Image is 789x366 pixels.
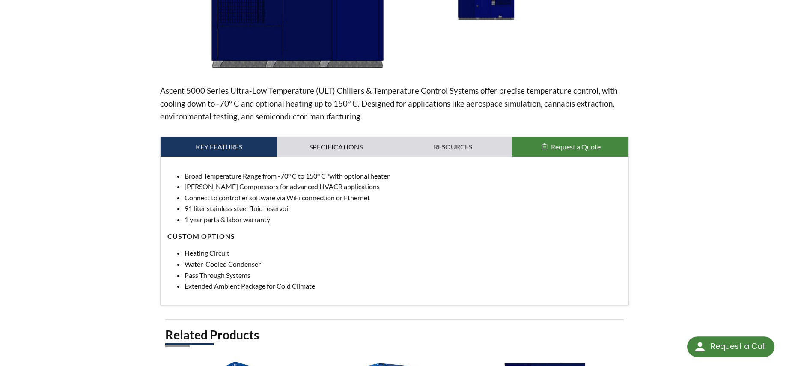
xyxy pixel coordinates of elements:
[395,137,512,157] a: Resources
[185,170,622,182] li: Broad Temperature Range from -70° C to 150° C *with optional heater
[693,340,707,354] img: round button
[167,232,622,241] h4: Custom Options
[161,137,277,157] a: Key Features
[185,280,622,292] li: Extended Ambient Package for Cold Climate
[687,336,774,357] div: Request a Call
[185,181,622,192] li: [PERSON_NAME] Compressors for advanced HVACR applications
[185,203,622,214] li: 91 liter stainless steel fluid reservoir
[711,336,766,356] div: Request a Call
[185,270,622,281] li: Pass Through Systems
[165,327,624,343] h2: Related Products
[185,214,622,225] li: 1 year parts & labor warranty
[185,259,622,270] li: Water-Cooled Condenser
[185,247,622,259] li: Heating Circuit
[551,143,601,151] span: Request a Quote
[277,137,394,157] a: Specifications
[160,84,629,123] p: Ascent 5000 Series Ultra-Low Temperature (ULT) Chillers & Temperature Control Systems offer preci...
[512,137,628,157] button: Request a Quote
[185,192,622,203] li: Connect to controller software via WiFi connection or Ethernet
